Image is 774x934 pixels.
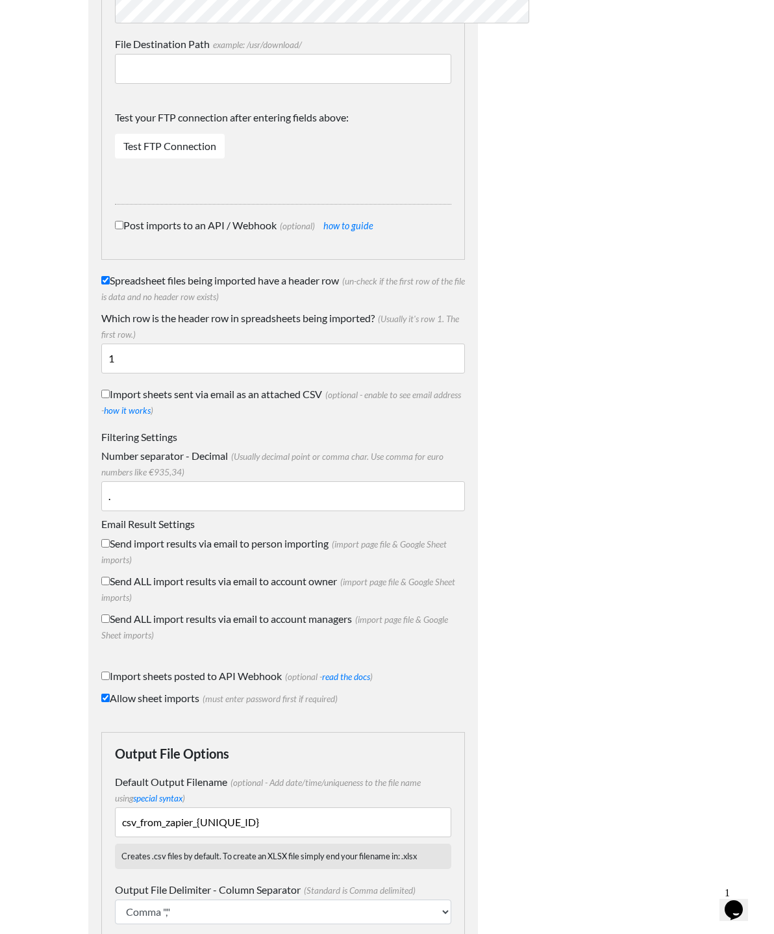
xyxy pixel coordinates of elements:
label: Spreadsheet files being imported have a header row [101,273,465,304]
a: how to guide [323,220,373,231]
input: Import sheets posted to API Webhook(optional -read the docs) [101,672,110,680]
input: example filename: leads_from_hubspot_{MMDDYYYY} [115,807,451,837]
span: example: /usr/download/ [210,40,302,50]
input: Allow sheet imports(must enter password first if required) [101,694,110,702]
span: (import page file & Google Sheet imports) [101,614,448,640]
p: Creates .csv files by default. To create an XLSX file simply end your filename in: .xlsx [115,844,451,869]
label: Import sheets sent via email as an attached CSV [101,386,465,418]
a: Test FTP Connection [115,134,225,158]
input: Import sheets sent via email as an attached CSV(optional - enable to see email address -how it wo... [101,390,110,398]
a: read the docs [322,672,370,682]
input: Send ALL import results via email to account managers(import page file & Google Sheet imports) [101,614,110,623]
label: Import sheets posted to API Webhook [101,668,465,684]
label: Post imports to an API / Webhook [115,218,451,233]
span: (import page file & Google Sheet imports) [101,577,455,603]
label: File Destination Path [115,36,451,52]
h6: Filtering Settings [101,431,465,443]
span: (import page file & Google Sheet imports) [101,539,447,565]
a: how it works [104,405,151,416]
label: Output File Delimiter - Column Separator [115,882,451,898]
label: Default Output Filename [115,774,451,805]
span: (optional - Add date/time/uniqueness to the file name using ) [115,777,421,803]
input: Post imports to an API / Webhook(optional) how to guide [115,221,123,229]
label: Allow sheet imports [101,690,465,706]
h4: Output File Options [115,746,451,761]
label: Which row is the header row in spreadsheets being imported? [101,310,465,342]
h6: Email Result Settings [101,518,465,530]
input: Spreadsheet files being imported have a header row(un-check if the first row of the file is data ... [101,276,110,284]
label: Send import results via email to person importing [101,536,465,567]
span: (must enter password first if required) [199,694,338,704]
span: (Usually decimal point or comma char. Use comma for euro numbers like €935,34) [101,451,443,477]
input: Send ALL import results via email to account owner(import page file & Google Sheet imports) [101,577,110,585]
input: Send import results via email to person importing(import page file & Google Sheet imports) [101,539,110,548]
label: Send ALL import results via email to account managers [101,611,465,642]
label: Test your FTP connection after entering fields above: [115,110,451,132]
label: Send ALL import results via email to account owner [101,574,465,605]
iframe: chat widget [719,882,761,921]
label: Number separator - Decimal [101,448,465,479]
a: special syntax [133,793,182,803]
span: (optional - ) [282,672,373,682]
span: (optional) [277,221,315,231]
span: (Standard is Comma delimited) [301,885,416,896]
